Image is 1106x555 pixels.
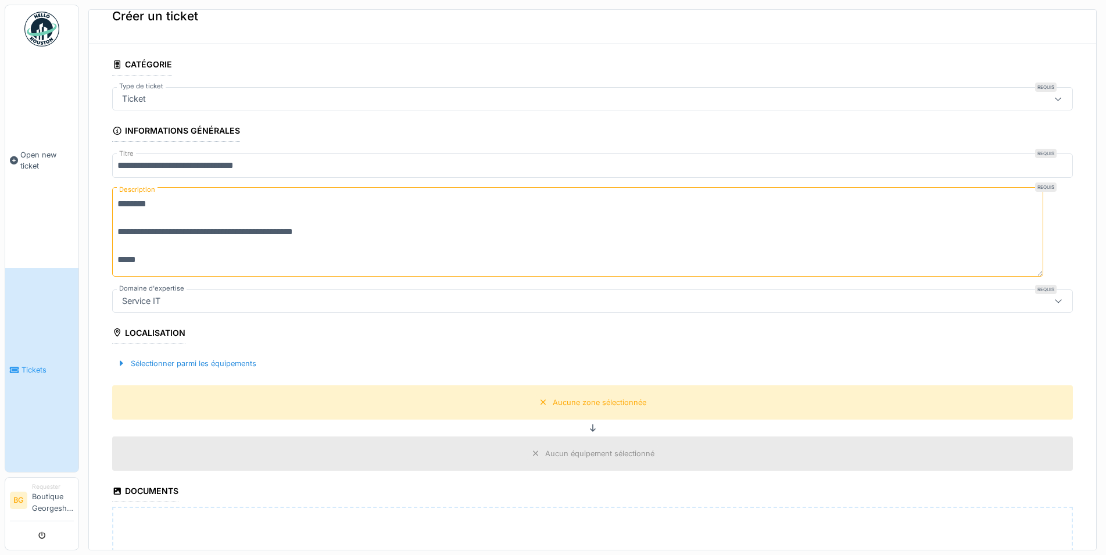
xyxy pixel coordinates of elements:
[117,81,166,91] label: Type de ticket
[117,92,151,105] div: Ticket
[5,53,78,268] a: Open new ticket
[24,12,59,46] img: Badge_color-CXgf-gQk.svg
[117,284,187,293] label: Domaine d'expertise
[10,482,74,521] a: BG RequesterBoutique Georgeshenri
[20,149,74,171] span: Open new ticket
[112,324,185,344] div: Localisation
[545,448,654,459] div: Aucun équipement sélectionné
[1035,285,1057,294] div: Requis
[117,182,158,197] label: Description
[117,295,165,307] div: Service IT
[32,482,74,518] li: Boutique Georgeshenri
[10,492,27,509] li: BG
[117,149,136,159] label: Titre
[22,364,74,375] span: Tickets
[553,397,646,408] div: Aucune zone sélectionnée
[1035,83,1057,92] div: Requis
[5,268,78,472] a: Tickets
[32,482,74,491] div: Requester
[112,482,178,502] div: Documents
[112,56,172,76] div: Catégorie
[1035,149,1057,158] div: Requis
[112,356,261,371] div: Sélectionner parmi les équipements
[1035,182,1057,192] div: Requis
[112,122,240,142] div: Informations générales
